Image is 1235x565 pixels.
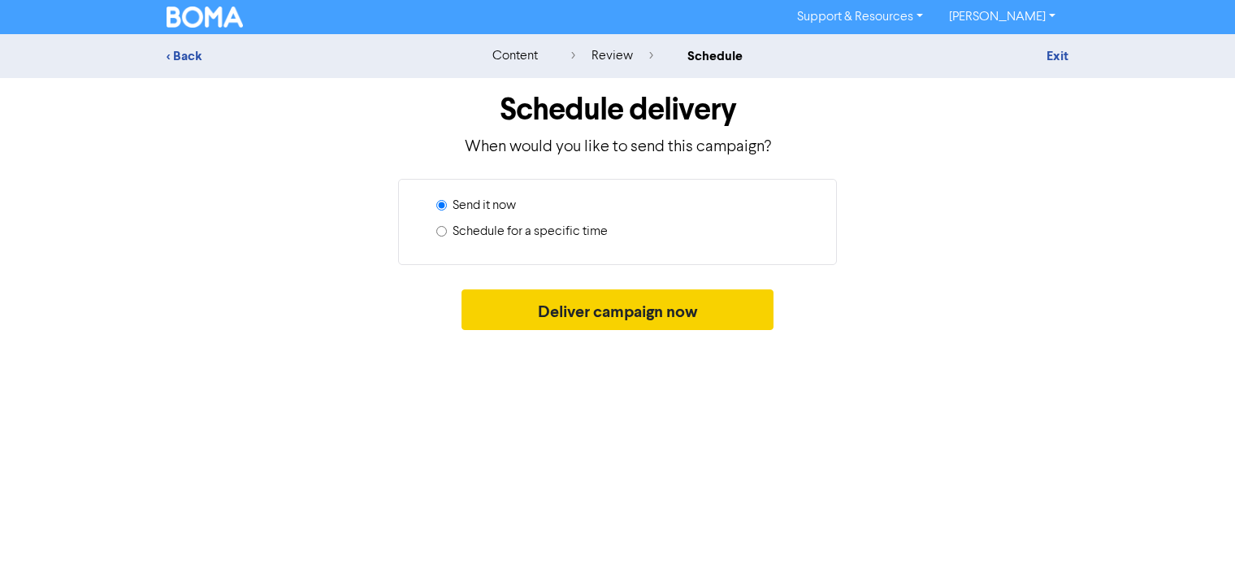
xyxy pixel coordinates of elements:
iframe: Chat Widget [1031,389,1235,565]
a: [PERSON_NAME] [936,4,1068,30]
a: Support & Resources [784,4,936,30]
div: content [492,46,538,66]
img: BOMA Logo [167,7,243,28]
label: Send it now [453,196,516,215]
button: Deliver campaign now [461,289,774,330]
a: Exit [1046,48,1068,64]
div: schedule [687,46,743,66]
div: < Back [167,46,451,66]
label: Schedule for a specific time [453,222,608,241]
h1: Schedule delivery [167,91,1068,128]
div: review [571,46,653,66]
p: When would you like to send this campaign? [167,135,1068,159]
